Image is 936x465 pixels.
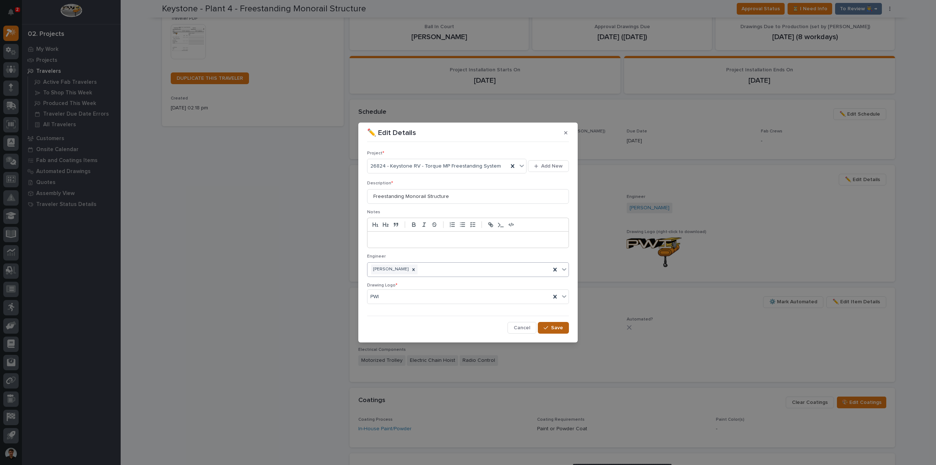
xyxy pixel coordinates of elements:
span: Description [367,181,393,185]
span: Drawing Logo [367,283,397,288]
span: Cancel [514,325,530,331]
span: 26824 - Keystone RV - Torque MP Freestanding System [370,162,501,170]
div: [PERSON_NAME] [371,265,409,274]
span: PWI [370,293,379,301]
span: Notes [367,210,380,214]
button: Save [538,322,569,334]
span: Project [367,151,384,155]
span: Save [551,325,563,331]
span: Engineer [367,254,386,259]
button: Add New [528,160,569,172]
span: Add New [541,163,563,169]
p: ✏️ Edit Details [367,128,416,137]
button: Cancel [507,322,536,334]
